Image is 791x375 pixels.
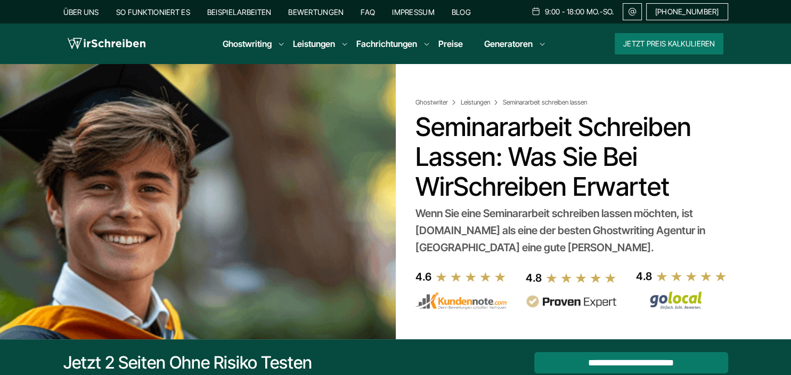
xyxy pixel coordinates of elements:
a: Ghostwriter [415,98,458,107]
img: stars [545,272,617,284]
a: Leistungen [293,37,335,50]
span: 9:00 - 18:00 Mo.-So. [545,7,614,16]
div: 4.8 [635,268,651,285]
a: FAQ [361,7,375,17]
a: Blog [452,7,471,17]
img: Schedule [531,7,541,15]
div: Wenn Sie eine Seminararbeit schreiben lassen möchten, ist [DOMAIN_NAME] als eine der besten Ghost... [415,205,723,256]
a: Preise [438,38,463,49]
a: Generatoren [484,37,533,50]
div: 4.8 [525,269,541,286]
span: [PHONE_NUMBER] [655,7,719,16]
a: Ghostwriting [223,37,272,50]
a: Beispielarbeiten [207,7,271,17]
a: Bewertungen [288,7,344,17]
img: logo wirschreiben [68,36,145,52]
div: Jetzt 2 Seiten ohne Risiko testen [63,352,312,373]
a: Leistungen [460,98,500,107]
span: Seminararbeit schreiben lassen [502,98,586,107]
img: Wirschreiben Bewertungen [635,291,727,310]
a: So funktioniert es [116,7,190,17]
a: Über uns [63,7,99,17]
a: [PHONE_NUMBER] [646,3,728,20]
div: 4.6 [415,268,431,285]
img: Email [627,7,637,16]
img: stars [656,270,727,282]
img: kundennote [415,292,507,310]
a: Impressum [392,7,435,17]
a: Fachrichtungen [356,37,417,50]
img: provenexpert reviews [525,295,617,308]
h1: Seminararbeit schreiben lassen: Was Sie bei WirSchreiben erwartet [415,112,723,202]
button: Jetzt Preis kalkulieren [615,33,723,54]
img: stars [435,271,507,283]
